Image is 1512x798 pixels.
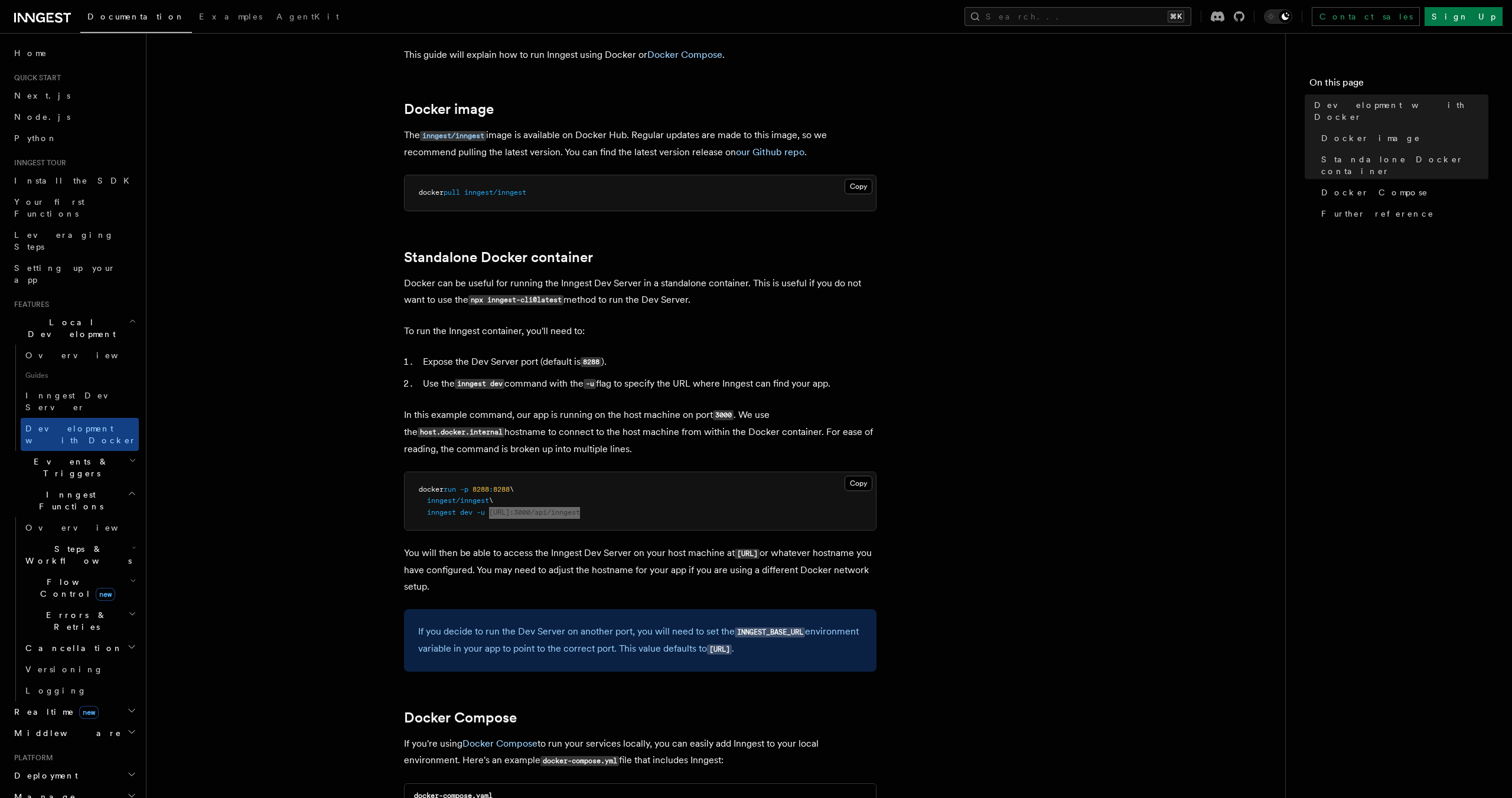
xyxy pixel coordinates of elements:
a: inngest/inngest [420,129,486,140]
span: Docker image [1321,132,1420,144]
code: -u [584,379,596,389]
span: Leveraging Steps [14,230,114,251]
span: [URL]: [489,508,514,516]
span: Development with Docker [1314,99,1488,123]
span: : [489,485,493,493]
span: Flow Control [21,576,130,600]
a: our Github repo [736,146,804,158]
span: inngest/inngest [464,188,526,197]
a: Overview [21,345,139,366]
span: \ [489,496,493,505]
div: Local Development [9,345,139,451]
button: Errors & Retries [21,604,139,637]
a: Overview [21,517,139,538]
span: Versioning [25,665,103,674]
span: dev [460,508,472,516]
button: Events & Triggers [9,451,139,484]
span: Examples [199,12,262,21]
button: Toggle dark mode [1264,9,1292,24]
span: new [79,706,99,719]
span: Steps & Workflows [21,543,132,567]
code: INNGEST_BASE_URL [735,627,805,637]
span: Quick start [9,73,61,83]
p: The image is available on Docker Hub. Regular updates are made to this image, so we recommend pul... [404,127,876,161]
button: Flow Controlnew [21,571,139,604]
a: Development with Docker [21,418,139,451]
p: Docker can be useful for running the Inngest Dev Server in a standalone container. This is useful... [404,275,876,309]
code: inngest/inngest [420,131,486,141]
a: Your first Functions [9,191,139,224]
a: Home [9,42,139,64]
a: Contact sales [1312,7,1420,26]
span: Next.js [14,91,70,100]
span: inngest/inngest [427,496,489,505]
p: If you decide to run the Dev Server on another port, you will need to set the environment variabl... [418,623,862,658]
span: Overview [25,351,147,360]
button: Copy [845,179,872,194]
kbd: ⌘K [1168,11,1184,22]
p: You will then be able to access the Inngest Dev Server on your host machine at or whatever hostna... [404,545,876,595]
span: 8288 [472,485,489,493]
span: Logging [25,686,87,695]
a: Examples [192,4,269,32]
a: Further reference [1317,203,1488,224]
span: Guides [21,366,139,385]
span: pull [444,188,460,197]
span: Python [14,133,57,143]
span: \ [510,485,514,493]
span: Cancellation [21,642,123,654]
span: 3000 [514,508,530,516]
span: -p [460,485,468,493]
a: AgentKit [269,4,346,32]
span: inngest [427,508,456,516]
span: Local Development [9,316,129,340]
code: [URL] [707,645,732,655]
a: Versioning [21,659,139,680]
button: Copy [845,476,872,491]
span: Docker Compose [1321,187,1428,198]
p: In this example command, our app is running on the host machine on port . We use the hostname to ... [404,407,876,457]
span: Errors & Retries [21,609,128,633]
a: Leveraging Steps [9,224,139,257]
a: Docker Compose [647,49,722,60]
a: Node.js [9,106,139,127]
span: Features [9,300,49,309]
span: Your first Functions [14,197,84,218]
span: 8288 [493,485,510,493]
span: Documentation [87,12,185,21]
span: AgentKit [276,12,339,21]
a: Docker image [404,101,494,117]
p: If you're using to run your services locally, you can easily add Inngest to your local environmen... [404,735,876,769]
span: Realtime [9,706,99,718]
span: Development with Docker [25,424,136,445]
span: Deployment [9,770,78,781]
code: host.docker.internal [418,427,504,437]
span: run [444,485,456,493]
li: Expose the Dev Server port (default is ). [419,354,876,371]
span: Setting up your app [14,263,116,284]
span: new [96,588,115,601]
a: Development with Docker [1309,94,1488,127]
code: npx inngest-cli@latest [468,295,563,305]
li: Use the command with the flag to specify the URL where Inngest can find your app. [419,375,876,393]
a: Install the SDK [9,170,139,191]
p: This guide will explain how to run Inngest using Docker or . [404,47,876,63]
code: 3000 [713,410,734,420]
button: Inngest Functions [9,484,139,517]
code: docker-compose.yml [540,756,619,766]
span: Standalone Docker container [1321,153,1488,177]
a: Docker image [1317,127,1488,149]
a: Logging [21,680,139,701]
code: inngest dev [455,379,504,389]
button: Deployment [9,765,139,786]
span: docker [419,485,444,493]
span: Inngest tour [9,158,66,168]
a: Python [9,127,139,149]
button: Local Development [9,312,139,345]
a: Docker Compose [1317,182,1488,203]
span: -u [477,508,485,516]
span: Install the SDK [14,176,136,185]
span: /api/inngest [530,508,580,516]
span: Further reference [1321,208,1434,220]
a: Next.js [9,85,139,106]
